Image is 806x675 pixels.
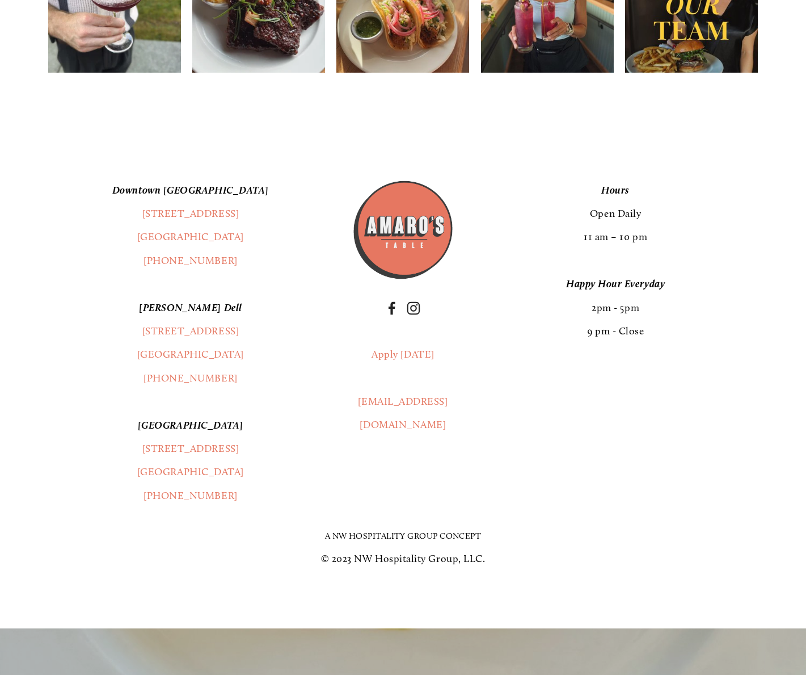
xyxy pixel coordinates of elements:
[352,179,454,281] img: Amaros_Logo.png
[144,254,238,267] a: [PHONE_NUMBER]
[474,272,758,343] p: 2pm - 5pm 9 pm - Close
[48,547,758,571] p: © 2023 NW Hospitality Group, LLC.
[138,419,243,431] em: [GEOGRAPHIC_DATA]
[144,372,238,384] a: [PHONE_NUMBER]
[474,179,758,249] p: Open Daily 11 am – 10 pm
[137,442,244,478] a: [STREET_ADDRESS][GEOGRAPHIC_DATA]
[601,184,630,196] em: Hours
[112,184,269,196] em: Downtown [GEOGRAPHIC_DATA]
[139,301,242,314] em: [PERSON_NAME] Dell
[372,348,434,360] a: Apply [DATE]
[142,207,239,220] a: [STREET_ADDRESS]
[137,348,244,360] a: [GEOGRAPHIC_DATA]
[142,325,239,337] a: [STREET_ADDRESS]
[358,395,448,431] a: [EMAIL_ADDRESS][DOMAIN_NAME]
[566,278,665,290] em: Happy Hour Everyday
[407,301,420,315] a: Instagram
[144,489,238,502] a: [PHONE_NUMBER]
[385,301,399,315] a: Facebook
[325,531,482,541] a: A NW Hospitality Group Concept
[137,230,244,243] a: [GEOGRAPHIC_DATA]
